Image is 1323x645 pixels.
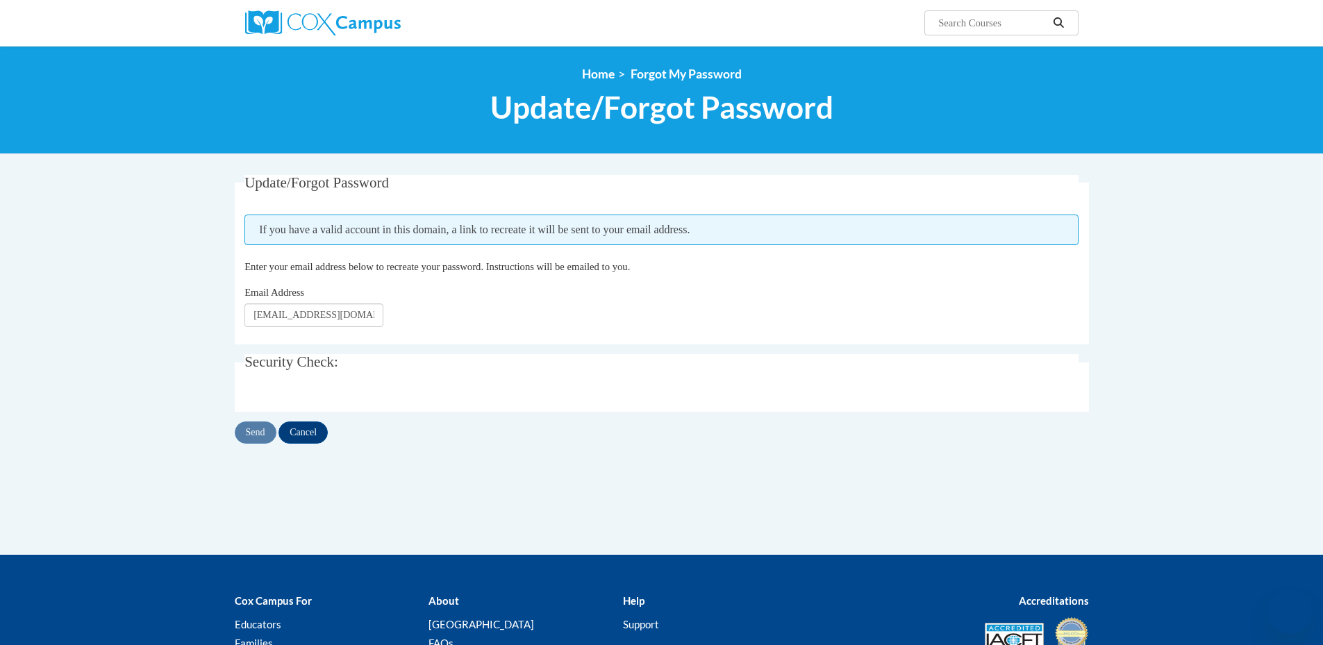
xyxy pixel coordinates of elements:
input: Email [244,303,383,327]
a: Home [582,67,615,81]
input: Cancel [278,421,328,444]
a: Support [623,618,659,630]
b: Help [623,594,644,607]
b: Accreditations [1019,594,1089,607]
b: About [428,594,459,607]
span: Forgot My Password [631,67,742,81]
span: If you have a valid account in this domain, a link to recreate it will be sent to your email addr... [244,215,1079,245]
span: Enter your email address below to recreate your password. Instructions will be emailed to you. [244,261,630,272]
a: Educators [235,618,281,630]
span: Security Check: [244,353,338,370]
span: Update/Forgot Password [244,174,389,191]
b: Cox Campus For [235,594,312,607]
input: Search Courses [937,15,1048,31]
img: Cox Campus [245,10,401,35]
button: Search [1048,15,1069,31]
span: Update/Forgot Password [490,89,833,126]
a: [GEOGRAPHIC_DATA] [428,618,534,630]
span: Email Address [244,287,304,298]
a: Cox Campus [245,10,509,35]
iframe: Button to launch messaging window [1267,589,1312,634]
